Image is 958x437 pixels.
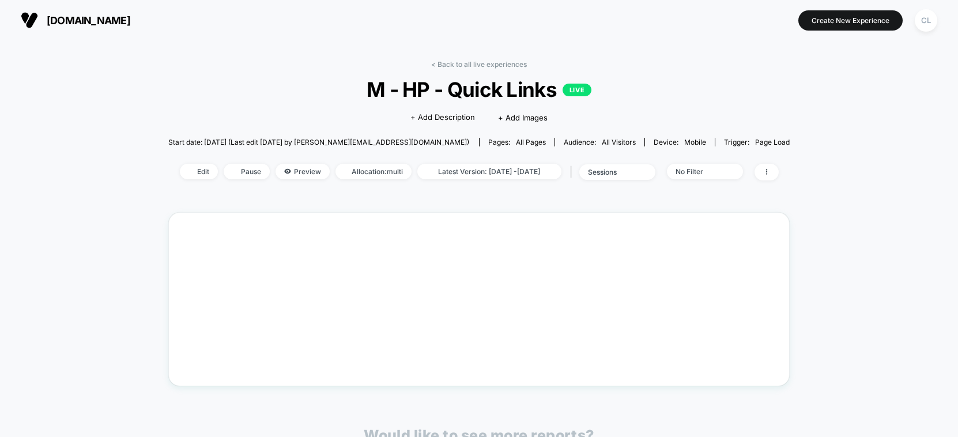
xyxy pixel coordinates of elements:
span: Edit [180,164,218,179]
div: Trigger: [724,138,790,146]
div: No Filter [676,167,722,176]
span: | [567,164,579,180]
div: sessions [588,168,634,176]
span: All Visitors [602,138,636,146]
span: Pause [224,164,270,179]
button: Create New Experience [798,10,903,31]
div: Pages: [488,138,546,146]
span: Device: [644,138,715,146]
span: Page Load [755,138,790,146]
div: CL [915,9,937,32]
div: Audience: [564,138,636,146]
button: CL [911,9,941,32]
span: Start date: [DATE] (Last edit [DATE] by [PERSON_NAME][EMAIL_ADDRESS][DOMAIN_NAME]) [168,138,469,146]
span: all pages [516,138,546,146]
span: M - HP - Quick Links [199,77,759,101]
span: Latest Version: [DATE] - [DATE] [417,164,561,179]
span: [DOMAIN_NAME] [47,14,130,27]
a: < Back to all live experiences [431,60,527,69]
span: Allocation: multi [335,164,412,179]
span: + Add Description [410,112,475,123]
span: + Add Images [498,113,548,122]
button: [DOMAIN_NAME] [17,11,134,29]
span: Preview [276,164,330,179]
p: LIVE [563,84,591,96]
span: mobile [684,138,706,146]
img: Visually logo [21,12,38,29]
